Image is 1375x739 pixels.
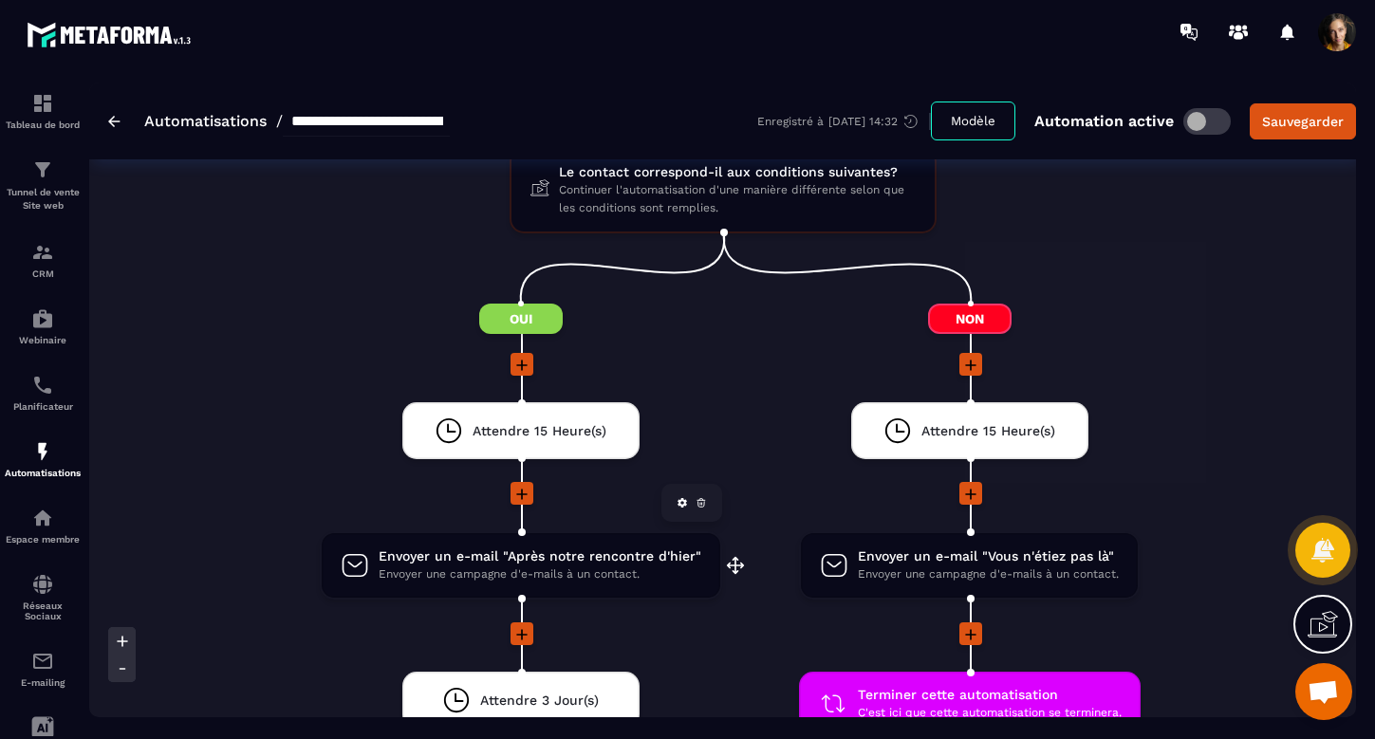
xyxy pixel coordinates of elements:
p: E-mailing [5,677,81,688]
img: arrow [108,116,121,127]
p: Planificateur [5,401,81,412]
a: Automatisations [144,112,267,130]
a: formationformationTableau de bord [5,78,81,144]
a: automationsautomationsAutomatisations [5,426,81,492]
span: Attendre 15 Heure(s) [921,422,1055,440]
span: Terminer cette automatisation [858,686,1122,704]
img: automations [31,440,54,463]
span: Attendre 15 Heure(s) [473,422,606,440]
p: Automation active [1034,112,1174,130]
span: Envoyer une campagne d'e-mails à un contact. [858,565,1119,583]
span: Envoyer un e-mail "Vous n'étiez pas là" [858,547,1119,565]
a: schedulerschedulerPlanificateur [5,360,81,426]
span: Continuer l'automatisation d'une manière différente selon que les conditions sont remplies. [559,181,916,217]
p: Webinaire [5,335,81,345]
span: Attendre 3 Jour(s) [480,692,599,710]
div: Ouvrir le chat [1295,663,1352,720]
span: C'est ici que cette automatisation se terminera. [858,704,1122,722]
button: Modèle [931,102,1015,140]
a: automationsautomationsEspace membre [5,492,81,559]
button: Sauvegarder [1250,103,1356,139]
p: Espace membre [5,534,81,545]
p: Tableau de bord [5,120,81,130]
img: automations [31,307,54,330]
a: social-networksocial-networkRéseaux Sociaux [5,559,81,636]
img: formation [31,158,54,181]
div: Sauvegarder [1262,112,1344,131]
span: / [276,112,283,130]
img: scheduler [31,374,54,397]
a: emailemailE-mailing [5,636,81,702]
img: logo [27,17,197,52]
p: Réseaux Sociaux [5,600,81,621]
img: social-network [31,573,54,596]
span: Non [928,304,1012,334]
div: Enregistré à [757,113,931,130]
a: automationsautomationsWebinaire [5,293,81,360]
p: [DATE] 14:32 [828,115,898,128]
span: Oui [479,304,563,334]
p: Tunnel de vente Site web [5,186,81,212]
img: formation [31,241,54,264]
a: formationformationTunnel de vente Site web [5,144,81,227]
p: CRM [5,268,81,279]
a: formationformationCRM [5,227,81,293]
p: Automatisations [5,468,81,478]
img: automations [31,507,54,529]
span: Envoyer une campagne d'e-mails à un contact. [379,565,701,583]
img: formation [31,92,54,115]
span: Le contact correspond-il aux conditions suivantes? [559,163,916,181]
span: Envoyer un e-mail "Après notre rencontre d'hier" [379,547,701,565]
img: email [31,650,54,673]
